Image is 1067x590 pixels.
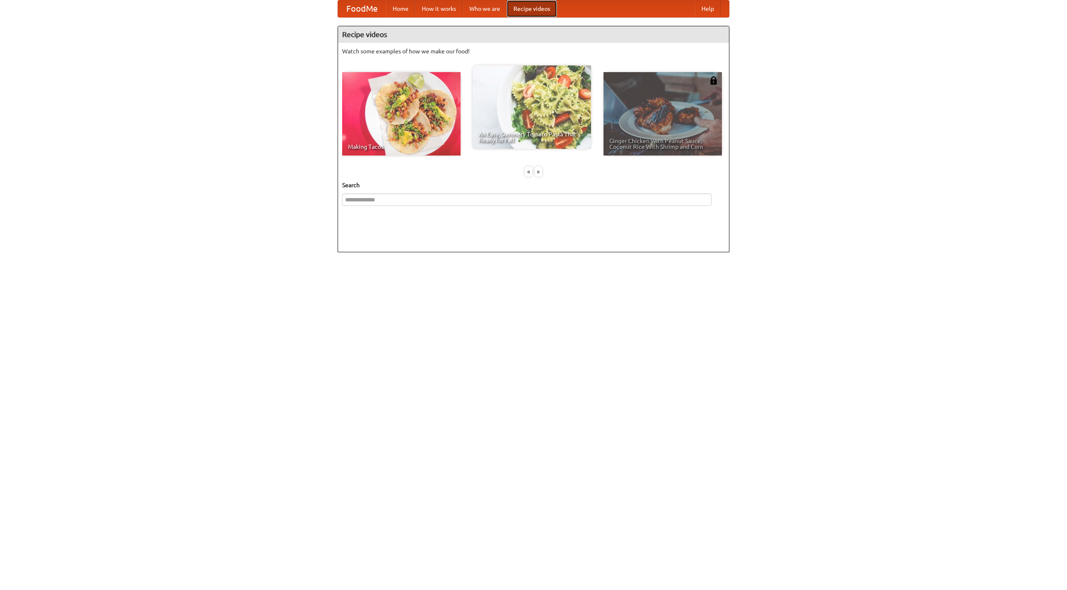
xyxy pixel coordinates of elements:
a: How it works [415,0,463,17]
a: Who we are [463,0,507,17]
a: Home [386,0,415,17]
div: « [525,166,532,177]
span: Making Tacos [348,144,455,150]
h4: Recipe videos [338,26,729,43]
a: Help [695,0,721,17]
img: 483408.png [709,76,718,85]
a: An Easy, Summery Tomato Pasta That's Ready for Fall [473,65,591,149]
span: An Easy, Summery Tomato Pasta That's Ready for Fall [478,131,585,143]
a: Making Tacos [342,72,461,156]
div: » [535,166,542,177]
a: FoodMe [338,0,386,17]
h5: Search [342,181,725,189]
a: Recipe videos [507,0,557,17]
p: Watch some examples of how we make our food! [342,47,725,55]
